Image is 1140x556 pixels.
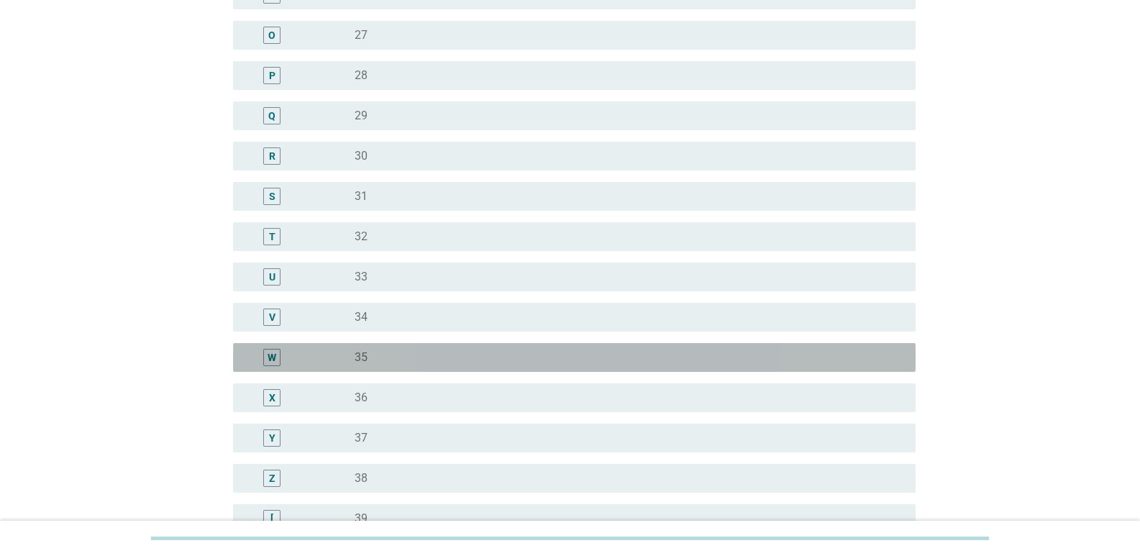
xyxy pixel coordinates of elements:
label: 36 [355,391,368,405]
label: 30 [355,149,368,163]
label: 39 [355,511,368,526]
label: 33 [355,270,368,284]
label: 31 [355,189,368,204]
div: V [269,309,275,324]
label: 28 [355,68,368,83]
div: W [268,350,276,365]
label: 35 [355,350,368,365]
label: 34 [355,310,368,324]
div: X [269,390,275,405]
div: [ [270,511,273,526]
div: S [269,188,275,204]
label: 38 [355,471,368,486]
div: O [268,27,275,42]
div: R [269,148,275,163]
div: P [269,68,275,83]
label: 37 [355,431,368,445]
div: T [269,229,275,244]
label: 29 [355,109,368,123]
div: Y [269,430,275,445]
label: 32 [355,229,368,244]
div: Q [268,108,275,123]
label: 27 [355,28,368,42]
div: Z [269,470,275,486]
div: U [269,269,275,284]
